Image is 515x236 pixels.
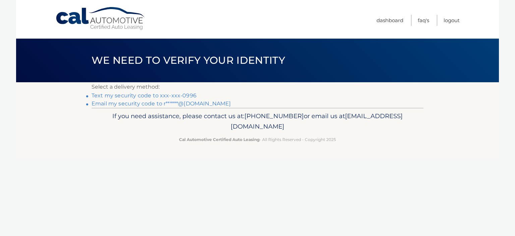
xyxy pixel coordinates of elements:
a: Dashboard [377,15,403,26]
span: [PHONE_NUMBER] [244,112,304,120]
a: Cal Automotive [55,7,146,31]
strong: Cal Automotive Certified Auto Leasing [179,137,260,142]
span: We need to verify your identity [92,54,285,66]
a: Text my security code to xxx-xxx-0996 [92,92,196,99]
p: If you need assistance, please contact us at: or email us at [96,111,419,132]
p: Select a delivery method: [92,82,423,92]
a: Logout [444,15,460,26]
a: FAQ's [418,15,429,26]
p: - All Rights Reserved - Copyright 2025 [96,136,419,143]
a: Email my security code to r******@[DOMAIN_NAME] [92,100,231,107]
